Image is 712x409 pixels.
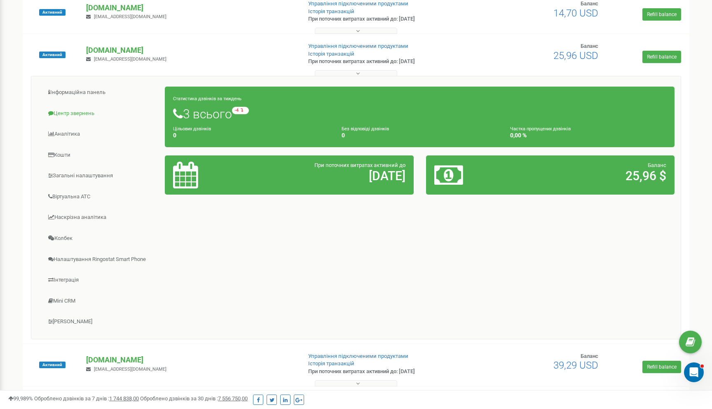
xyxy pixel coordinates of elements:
[648,162,666,168] span: Баланс
[173,96,241,101] small: Статистика дзвінків за тиждень
[37,249,165,270] a: Налаштування Ringostat Smart Phone
[39,362,66,368] span: Активний
[581,353,598,359] span: Баланс
[37,228,165,249] a: Колбек
[308,353,408,359] a: Управління підключеними продуктами
[86,2,295,13] p: [DOMAIN_NAME]
[232,107,249,114] small: -4
[8,395,33,402] span: 99,989%
[94,14,166,19] span: [EMAIL_ADDRESS][DOMAIN_NAME]
[37,312,165,332] a: [PERSON_NAME]
[308,8,354,14] a: Історія транзакцій
[37,207,165,228] a: Наскрізна аналітика
[39,9,66,16] span: Активний
[515,169,666,183] h2: 25,96 $
[553,360,598,371] span: 39,29 USD
[86,355,295,365] p: [DOMAIN_NAME]
[342,132,498,139] h4: 0
[173,107,666,121] h1: 3 всього
[37,270,165,290] a: Інтеграція
[510,132,666,139] h4: 0,00 %
[308,360,354,367] a: Історія транзакцій
[642,361,681,373] a: Refill balance
[173,132,329,139] h4: 0
[94,56,166,62] span: [EMAIL_ADDRESS][DOMAIN_NAME]
[37,291,165,311] a: Mini CRM
[255,169,405,183] h2: [DATE]
[553,7,598,19] span: 14,70 USD
[37,124,165,144] a: Аналiтика
[218,395,248,402] u: 7 556 750,00
[37,187,165,207] a: Віртуальна АТС
[308,368,461,376] p: При поточних витратах активний до: [DATE]
[553,50,598,61] span: 25,96 USD
[39,52,66,58] span: Активний
[642,8,681,21] a: Refill balance
[140,395,248,402] span: Оброблено дзвінків за 30 днів :
[94,367,166,372] span: [EMAIL_ADDRESS][DOMAIN_NAME]
[173,126,211,132] small: Цільових дзвінків
[109,395,139,402] u: 1 744 838,00
[37,82,165,103] a: Інформаційна панель
[314,162,405,168] span: При поточних витратах активний до
[37,145,165,165] a: Кошти
[308,58,461,66] p: При поточних витратах активний до: [DATE]
[581,0,598,7] span: Баланс
[37,103,165,124] a: Центр звернень
[37,166,165,186] a: Загальні налаштування
[308,43,408,49] a: Управління підключеними продуктами
[308,51,354,57] a: Історія транзакцій
[510,126,571,132] small: Частка пропущених дзвінків
[342,126,389,132] small: Без відповіді дзвінків
[34,395,139,402] span: Оброблено дзвінків за 7 днів :
[86,45,295,56] p: [DOMAIN_NAME]
[581,43,598,49] span: Баланс
[308,15,461,23] p: При поточних витратах активний до: [DATE]
[642,51,681,63] a: Refill balance
[684,362,704,382] iframe: Intercom live chat
[308,0,408,7] a: Управління підключеними продуктами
